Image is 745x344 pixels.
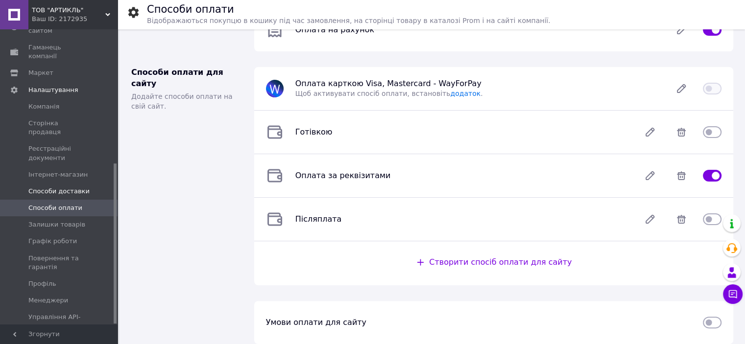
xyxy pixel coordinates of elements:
span: Маркет [28,69,53,77]
a: додаток [450,90,481,97]
span: Реєстраційні документи [28,144,91,162]
span: Післяплата [295,214,342,224]
span: Створити спосіб оплати для сайту [429,257,572,267]
span: Способи доставки [28,187,90,196]
span: Профіль [28,279,56,288]
span: Додайте способи оплати на свій сайт. [131,92,233,110]
span: Сторінка продавця [28,119,91,137]
span: Управління API-токенами [28,313,91,330]
span: Щоб активувати спосіб оплати, встановіть . [295,90,483,97]
div: Ваш ID: 2172935 [32,15,118,23]
span: Умови оплати для сайту [266,318,366,327]
span: Способи оплати для сайту [131,68,223,88]
span: Гаманець компанії [28,43,91,61]
span: Компанія [28,102,59,111]
div: Створити спосіб оплати для сайту [415,257,572,268]
span: Графік роботи [28,237,77,246]
span: Готівкою [295,127,333,137]
span: Оплата за реквізитами [295,171,391,180]
span: Налаштування [28,86,78,94]
button: Чат з покупцем [723,284,743,304]
span: Інтернет-магазин [28,170,88,179]
span: Оплата на рахунок [295,25,374,34]
span: Відображаються покупцю в кошику під час замовлення, на сторінці товару в каталозі Prom і на сайті... [147,17,550,24]
span: ТОВ "АРТИКЛЬ" [32,6,105,15]
span: Способи оплати [28,204,82,212]
span: Менеджери [28,296,68,305]
span: Повернення та гарантія [28,254,91,272]
span: Залишки товарів [28,220,85,229]
span: Оплата карткою Visa, Mastercard - WayForPay [295,79,481,88]
h1: Способи оплати [147,3,234,15]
